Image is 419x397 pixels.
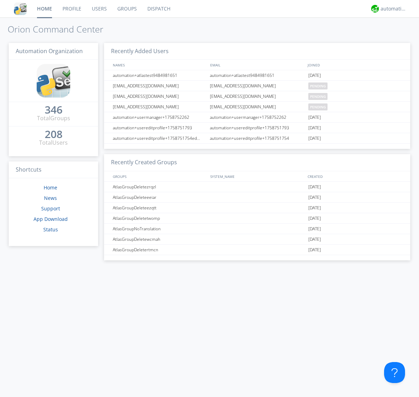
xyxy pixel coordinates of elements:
[111,245,208,255] div: AtlasGroupDeletertmcn
[308,203,321,213] span: [DATE]
[308,224,321,234] span: [DATE]
[45,131,63,139] a: 208
[308,213,321,224] span: [DATE]
[111,182,208,192] div: AtlasGroupDeletezrqzl
[104,43,410,60] h3: Recently Added Users
[104,91,410,102] a: [EMAIL_ADDRESS][DOMAIN_NAME][EMAIL_ADDRESS][DOMAIN_NAME]pending
[308,123,321,133] span: [DATE]
[384,362,405,383] iframe: Toggle Customer Support
[111,102,208,112] div: [EMAIL_ADDRESS][DOMAIN_NAME]
[308,70,321,81] span: [DATE]
[308,93,328,100] span: pending
[104,123,410,133] a: automation+usereditprofile+1758751793automation+usereditprofile+1758751793[DATE]
[308,192,321,203] span: [DATE]
[45,131,63,138] div: 208
[308,112,321,123] span: [DATE]
[111,192,208,202] div: AtlasGroupDeleteeeiar
[104,154,410,171] h3: Recently Created Groups
[111,81,208,91] div: [EMAIL_ADDRESS][DOMAIN_NAME]
[104,81,410,91] a: [EMAIL_ADDRESS][DOMAIN_NAME][EMAIL_ADDRESS][DOMAIN_NAME]pending
[308,103,328,110] span: pending
[111,70,208,80] div: automation+atlastest9484981651
[44,195,57,201] a: News
[111,234,208,244] div: AtlasGroupDeletewcmah
[111,91,208,101] div: [EMAIL_ADDRESS][DOMAIN_NAME]
[111,133,208,143] div: automation+usereditprofile+1758751754editedautomation+usereditprofile+1758751754
[308,182,321,192] span: [DATE]
[34,216,68,222] a: App Download
[104,224,410,234] a: AtlasGroupNoTranslation[DATE]
[111,224,208,234] div: AtlasGroupNoTranslation
[208,171,306,181] div: SYSTEM_NAME
[104,102,410,112] a: [EMAIL_ADDRESS][DOMAIN_NAME][EMAIL_ADDRESS][DOMAIN_NAME]pending
[41,205,60,212] a: Support
[104,70,410,81] a: automation+atlastest9484981651automation+atlastest9484981651[DATE]
[104,245,410,255] a: AtlasGroupDeletertmcn[DATE]
[371,5,379,13] img: d2d01cd9b4174d08988066c6d424eccd
[39,139,68,147] div: Total Users
[104,192,410,203] a: AtlasGroupDeleteeeiar[DATE]
[104,182,410,192] a: AtlasGroupDeletezrqzl[DATE]
[208,133,307,143] div: automation+usereditprofile+1758751754
[43,226,58,233] a: Status
[111,171,207,181] div: GROUPS
[45,106,63,113] div: 346
[111,213,208,223] div: AtlasGroupDeletetwomp
[208,102,307,112] div: [EMAIL_ADDRESS][DOMAIN_NAME]
[308,245,321,255] span: [DATE]
[208,60,306,70] div: EMAIL
[104,112,410,123] a: automation+usermanager+1758752262automation+usermanager+1758752262[DATE]
[37,114,70,122] div: Total Groups
[104,133,410,144] a: automation+usereditprofile+1758751754editedautomation+usereditprofile+1758751754automation+usered...
[308,234,321,245] span: [DATE]
[104,203,410,213] a: AtlasGroupDeleteezqtt[DATE]
[306,171,404,181] div: CREATED
[306,60,404,70] div: JOINED
[208,123,307,133] div: automation+usereditprofile+1758751793
[208,112,307,122] div: automation+usermanager+1758752262
[9,161,98,179] h3: Shortcuts
[208,70,307,80] div: automation+atlastest9484981651
[104,213,410,224] a: AtlasGroupDeletetwomp[DATE]
[381,5,407,12] div: automation+atlas
[45,106,63,114] a: 346
[308,133,321,144] span: [DATE]
[111,112,208,122] div: automation+usermanager+1758752262
[16,47,83,55] span: Automation Organization
[208,91,307,101] div: [EMAIL_ADDRESS][DOMAIN_NAME]
[44,184,57,191] a: Home
[308,82,328,89] span: pending
[208,81,307,91] div: [EMAIL_ADDRESS][DOMAIN_NAME]
[111,123,208,133] div: automation+usereditprofile+1758751793
[111,203,208,213] div: AtlasGroupDeleteezqtt
[37,64,70,98] img: cddb5a64eb264b2086981ab96f4c1ba7
[104,234,410,245] a: AtlasGroupDeletewcmah[DATE]
[111,60,207,70] div: NAMES
[14,2,27,15] img: cddb5a64eb264b2086981ab96f4c1ba7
